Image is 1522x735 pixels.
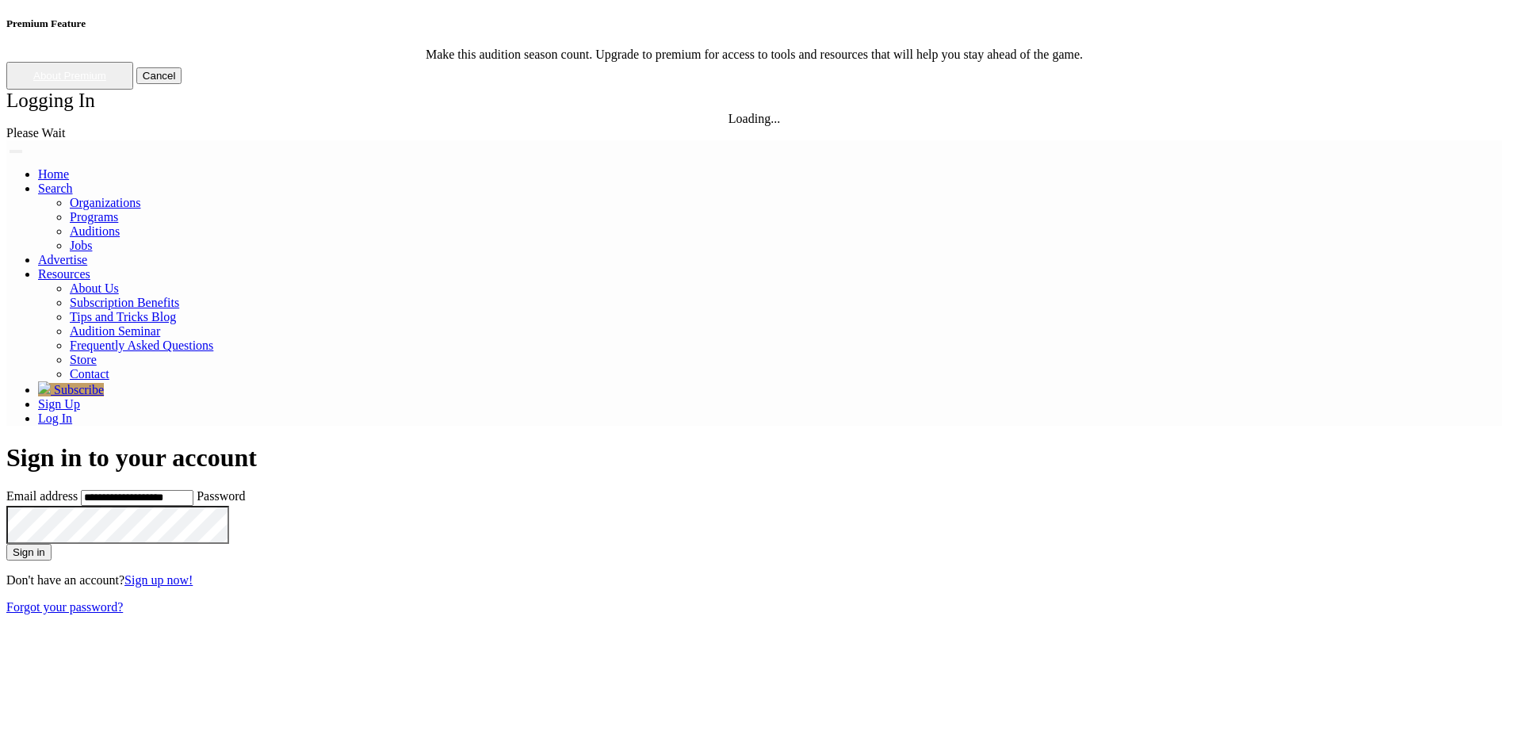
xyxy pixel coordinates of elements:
[6,544,52,561] button: Sign in
[38,381,51,394] img: gem.svg
[70,353,97,366] a: Store
[70,239,92,252] a: Jobs
[70,367,109,381] a: Contact
[70,324,160,338] a: Audition Seminar
[6,573,1502,588] p: Don't have an account?
[38,196,1502,253] ul: Resources
[70,310,176,323] a: Tips and Tricks Blog
[38,267,90,281] a: Resources
[54,383,104,396] span: Subscribe
[6,600,123,614] a: Forgot your password?
[6,489,78,503] label: Email address
[70,196,140,209] a: Organizations
[197,489,245,503] label: Password
[124,573,193,587] a: Sign up now!
[6,17,1502,30] h5: Premium Feature
[38,281,1502,381] ul: Resources
[38,412,72,425] a: Log In
[6,443,1502,473] h1: Sign in to your account
[38,397,80,411] a: Sign Up
[6,48,1502,62] div: Make this audition season count. Upgrade to premium for access to tools and resources that will h...
[6,126,1502,140] div: Please Wait
[136,67,182,84] button: Cancel
[70,296,179,309] a: Subscription Benefits
[38,253,87,266] a: Advertise
[70,281,119,295] a: About Us
[38,167,69,181] a: Home
[38,383,104,396] a: Subscribe
[70,210,118,224] a: Programs
[38,182,73,195] a: Search
[6,90,1502,112] div: Logging In
[10,150,22,153] button: Toggle navigation
[70,339,213,352] a: Frequently Asked Questions
[728,112,780,125] span: Loading...
[70,224,120,238] a: Auditions
[33,70,106,82] a: About Premium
